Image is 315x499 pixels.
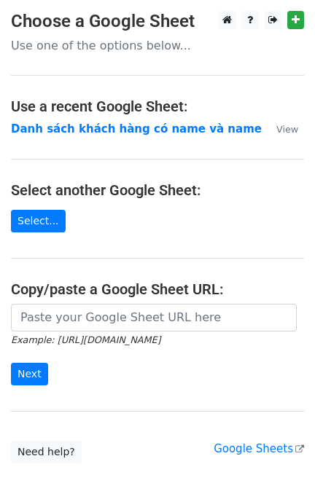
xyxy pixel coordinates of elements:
a: Need help? [11,441,82,463]
a: View [262,122,298,135]
input: Paste your Google Sheet URL here [11,304,297,331]
small: View [276,124,298,135]
small: Example: [URL][DOMAIN_NAME] [11,334,160,345]
p: Use one of the options below... [11,38,304,53]
a: Select... [11,210,66,232]
h3: Choose a Google Sheet [11,11,304,32]
h4: Use a recent Google Sheet: [11,98,304,115]
h4: Copy/paste a Google Sheet URL: [11,280,304,298]
h4: Select another Google Sheet: [11,181,304,199]
input: Next [11,363,48,385]
a: Danh sách khách hàng có name và name [11,122,262,135]
a: Google Sheets [214,442,304,455]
